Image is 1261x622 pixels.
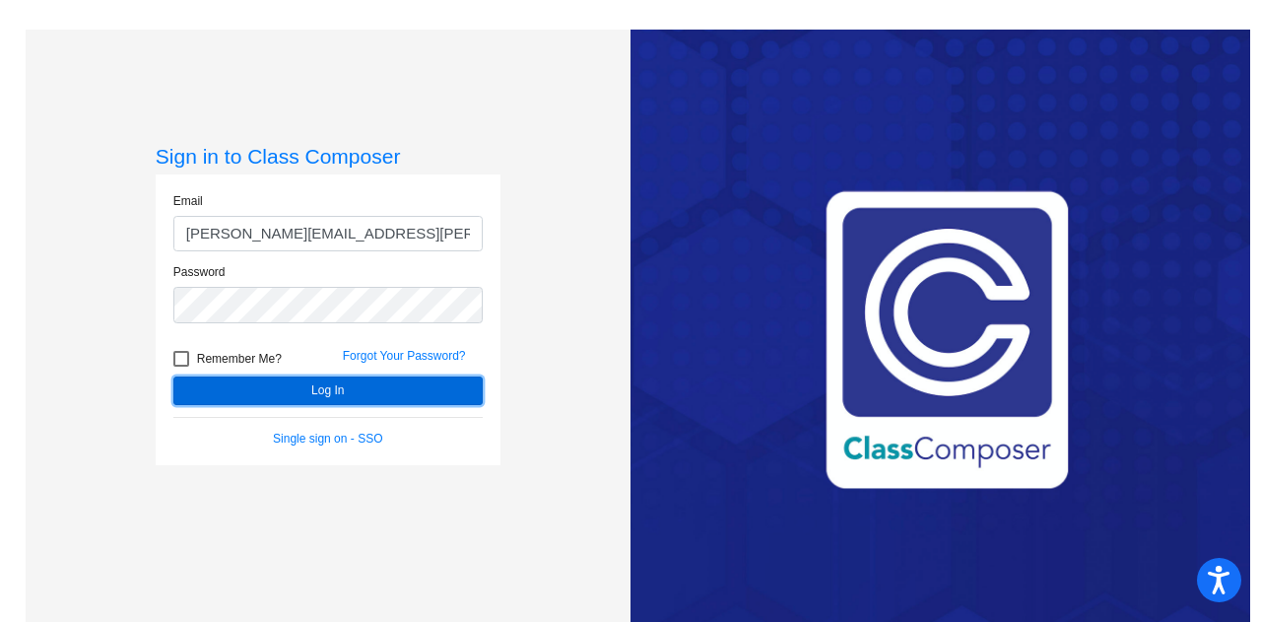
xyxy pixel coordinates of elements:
[156,144,500,169] h3: Sign in to Class Composer
[273,432,382,446] a: Single sign on - SSO
[173,192,203,210] label: Email
[197,347,282,371] span: Remember Me?
[173,377,483,405] button: Log In
[343,349,466,363] a: Forgot Your Password?
[173,263,226,281] label: Password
